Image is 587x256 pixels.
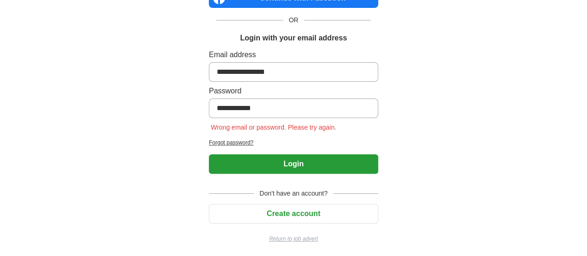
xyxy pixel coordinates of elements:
a: Create account [209,210,378,217]
button: Create account [209,204,378,223]
button: Login [209,154,378,174]
span: Wrong email or password. Please try again. [209,124,338,131]
span: Don't have an account? [254,189,333,198]
span: OR [283,15,304,25]
h1: Login with your email address [240,33,347,44]
label: Password [209,85,378,97]
a: Forgot password? [209,138,378,147]
a: Return to job advert [209,235,378,243]
label: Email address [209,49,378,60]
